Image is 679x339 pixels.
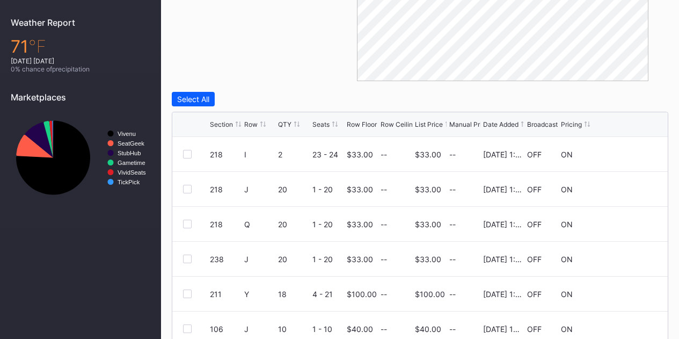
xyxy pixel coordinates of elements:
[347,255,373,264] div: $33.00
[278,220,310,229] div: 20
[415,150,441,159] div: $33.00
[118,150,141,156] text: StubHub
[347,185,373,194] div: $33.00
[415,185,441,194] div: $33.00
[449,290,481,299] div: --
[210,324,242,334] div: 106
[483,290,524,299] div: [DATE] 1:48PM
[312,150,344,159] div: 23 - 24
[527,220,542,229] div: OFF
[28,36,46,57] span: ℉
[312,324,344,334] div: 1 - 10
[244,150,276,159] div: I
[561,290,573,299] div: ON
[381,150,387,159] div: --
[561,255,573,264] div: ON
[561,120,582,128] div: Pricing
[347,220,373,229] div: $33.00
[561,185,573,194] div: ON
[527,150,542,159] div: OFF
[449,255,481,264] div: --
[172,92,215,106] button: Select All
[415,324,441,334] div: $40.00
[527,324,542,334] div: OFF
[415,220,441,229] div: $33.00
[347,150,373,159] div: $33.00
[278,324,310,334] div: 10
[381,290,387,299] div: --
[244,324,276,334] div: J
[244,220,276,229] div: Q
[381,324,387,334] div: --
[278,120,291,128] div: QTY
[278,290,310,299] div: 18
[278,185,310,194] div: 20
[177,95,209,104] div: Select All
[527,290,542,299] div: OFF
[415,120,443,128] div: List Price
[11,17,150,28] div: Weather Report
[210,255,242,264] div: 238
[118,140,144,147] text: SeatGeek
[483,255,524,264] div: [DATE] 1:48PM
[278,255,310,264] div: 20
[381,255,387,264] div: --
[210,120,233,128] div: Section
[415,255,441,264] div: $33.00
[11,36,150,57] div: 71
[483,185,524,194] div: [DATE] 1:48PM
[210,150,242,159] div: 218
[449,150,481,159] div: --
[561,150,573,159] div: ON
[11,92,150,103] div: Marketplaces
[449,185,481,194] div: --
[210,290,242,299] div: 211
[527,185,542,194] div: OFF
[483,120,519,128] div: Date Added
[483,220,524,229] div: [DATE] 1:48PM
[415,290,445,299] div: $100.00
[312,185,344,194] div: 1 - 20
[244,185,276,194] div: J
[347,290,377,299] div: $100.00
[244,120,258,128] div: Row
[561,324,573,334] div: ON
[347,120,377,128] div: Row Floor
[118,169,146,176] text: VividSeats
[244,255,276,264] div: J
[11,111,150,205] svg: Chart title
[561,220,573,229] div: ON
[210,220,242,229] div: 218
[11,65,150,73] div: 0 % chance of precipitation
[118,179,140,185] text: TickPick
[312,290,344,299] div: 4 - 21
[527,255,542,264] div: OFF
[244,290,276,299] div: Y
[527,120,558,128] div: Broadcast
[118,131,136,137] text: Vivenu
[118,160,145,166] text: Gametime
[449,324,481,334] div: --
[381,220,387,229] div: --
[381,120,417,128] div: Row Ceiling
[312,255,344,264] div: 1 - 20
[483,150,524,159] div: [DATE] 1:47PM
[347,324,373,334] div: $40.00
[278,150,310,159] div: 2
[312,220,344,229] div: 1 - 20
[210,185,242,194] div: 218
[381,185,387,194] div: --
[11,57,150,65] div: [DATE] [DATE]
[449,120,489,128] div: Manual Price
[483,324,524,334] div: [DATE] 10:59AM
[312,120,330,128] div: Seats
[449,220,481,229] div: --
